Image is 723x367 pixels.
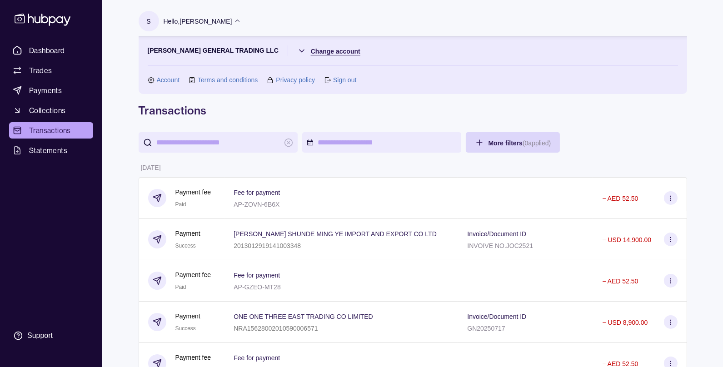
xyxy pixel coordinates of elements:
span: Statements [29,145,67,156]
span: Paid [175,284,186,290]
a: Account [157,75,180,85]
a: Collections [9,102,93,119]
p: ONE ONE THREE EAST TRADING CO LIMITED [234,313,373,320]
p: Payment fee [175,270,211,280]
p: − AED 52.50 [602,278,638,285]
p: Payment fee [175,352,211,362]
span: Change account [311,48,360,55]
span: Transactions [29,125,71,136]
h1: Transactions [139,103,687,118]
input: search [157,132,279,153]
p: [PERSON_NAME] GENERAL TRADING LLC [148,45,279,56]
p: S [146,16,150,26]
span: Collections [29,105,65,116]
a: Terms and conditions [198,75,258,85]
a: Dashboard [9,42,93,59]
span: Success [175,325,196,332]
button: Change account [297,45,360,56]
a: Payments [9,82,93,99]
p: Fee for payment [234,354,280,362]
p: AP-ZOVN-6B6X [234,201,279,208]
a: Transactions [9,122,93,139]
p: ( 0 applied) [523,139,551,147]
span: Paid [175,201,186,208]
p: NRA15628002010590006571 [234,325,318,332]
span: More filters [489,139,551,147]
a: Statements [9,142,93,159]
p: 2013012919141003348 [234,242,301,249]
div: Support [27,331,53,341]
span: Payments [29,85,62,96]
p: − USD 8,900.00 [602,319,648,326]
a: Support [9,326,93,345]
p: INVOIVE NO.JOC2521 [467,242,533,249]
a: Sign out [333,75,356,85]
p: Fee for payment [234,272,280,279]
span: Dashboard [29,45,65,56]
p: [DATE] [141,164,161,171]
p: Fee for payment [234,189,280,196]
p: [PERSON_NAME] SHUNDE MING YE IMPORT AND EXPORT CO LTD [234,230,437,238]
p: AP-GZEO-MT28 [234,283,280,291]
p: − AED 52.50 [602,195,638,202]
p: GN20250717 [467,325,505,332]
span: Success [175,243,196,249]
p: Hello, [PERSON_NAME] [164,16,232,26]
button: More filters(0applied) [466,132,560,153]
p: Invoice/Document ID [467,230,526,238]
p: Payment [175,228,200,238]
p: Payment [175,311,200,321]
a: Privacy policy [276,75,315,85]
p: Invoice/Document ID [467,313,526,320]
a: Trades [9,62,93,79]
p: Payment fee [175,187,211,197]
span: Trades [29,65,52,76]
p: − USD 14,900.00 [602,236,651,243]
